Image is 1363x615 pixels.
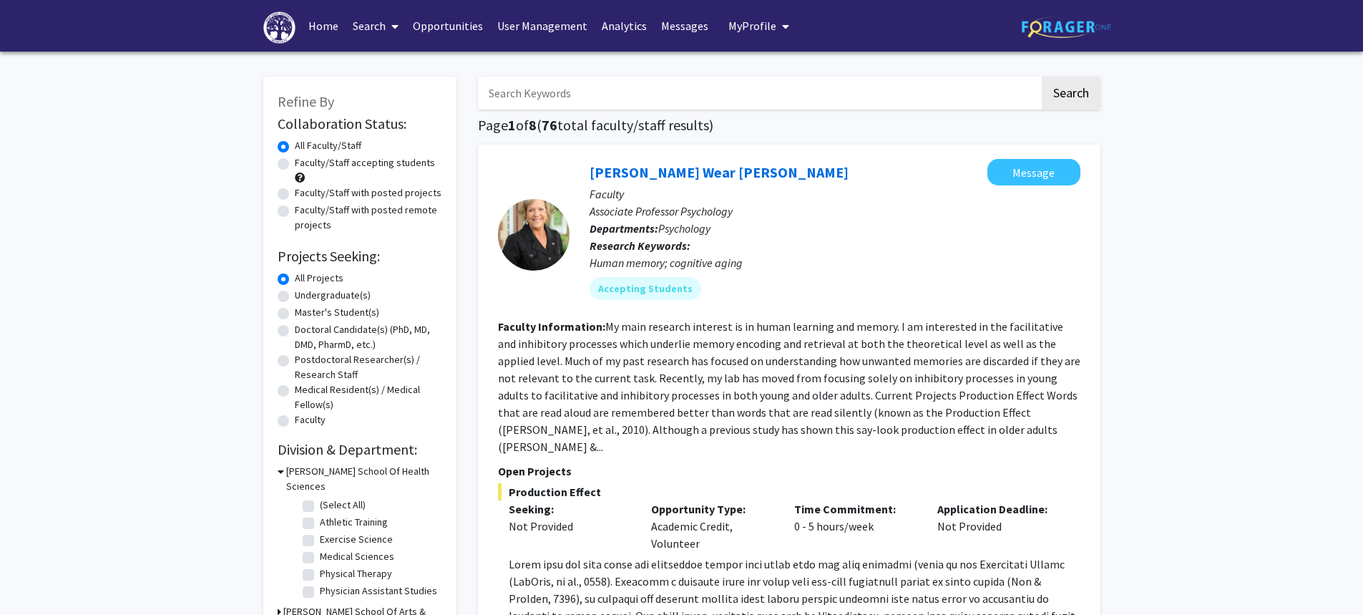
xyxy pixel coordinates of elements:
[295,382,442,412] label: Medical Resident(s) / Medical Fellow(s)
[509,500,630,518] p: Seeking:
[498,463,1080,480] p: Open Projects
[590,277,701,300] mat-chip: Accepting Students
[651,500,773,518] p: Opportunity Type:
[295,185,441,200] label: Faculty/Staff with posted projects
[590,221,658,236] b: Departments:
[286,464,442,494] h3: [PERSON_NAME] School Of Health Sciences
[301,1,346,51] a: Home
[783,500,927,552] div: 0 - 5 hours/week
[529,116,537,134] span: 8
[937,500,1059,518] p: Application Deadline:
[278,115,442,132] h2: Collaboration Status:
[278,92,334,110] span: Refine By
[295,203,442,233] label: Faculty/Staff with posted remote projects
[295,138,361,153] label: All Faculty/Staff
[509,518,630,535] div: Not Provided
[508,116,516,134] span: 1
[320,532,393,547] label: Exercise Science
[654,1,715,51] a: Messages
[595,1,654,51] a: Analytics
[320,583,437,599] label: Physician Assistant Studies
[295,322,442,352] label: Doctoral Candidate(s) (PhD, MD, DMD, PharmD, etc.)
[263,11,296,44] img: High Point University Logo
[987,159,1080,185] button: Message Kimberly Wear Jones
[590,238,690,253] b: Research Keywords:
[658,221,710,236] span: Psychology
[728,19,776,33] span: My Profile
[278,248,442,265] h2: Projects Seeking:
[346,1,406,51] a: Search
[295,288,371,303] label: Undergraduate(s)
[295,155,435,170] label: Faculty/Staff accepting students
[498,319,605,334] b: Faculty Information:
[478,117,1100,134] h1: Page of ( total faculty/staff results)
[590,185,1080,203] p: Faculty
[590,203,1080,220] p: Associate Professor Psychology
[295,412,326,427] label: Faculty
[1022,16,1111,38] img: ForagerOne Logo
[320,566,392,581] label: Physical Therapy
[498,483,1080,500] span: Production Effect
[295,352,442,382] label: Postdoctoral Researcher(s) / Research Staff
[295,271,343,286] label: All Projects
[490,1,595,51] a: User Management
[320,549,394,564] label: Medical Sciences
[406,1,490,51] a: Opportunities
[927,500,1070,552] div: Not Provided
[640,500,783,552] div: Academic Credit, Volunteer
[590,254,1080,271] div: Human memory; cognitive aging
[498,319,1080,454] fg-read-more: My main research interest is in human learning and memory. I am interested in the facilitative an...
[278,441,442,458] h2: Division & Department:
[478,77,1040,110] input: Search Keywords
[320,498,366,513] label: (Select All)
[794,500,916,518] p: Time Commitment:
[590,163,849,181] a: [PERSON_NAME] Wear [PERSON_NAME]
[320,515,388,530] label: Athletic Training
[11,551,61,604] iframe: Chat
[1042,77,1100,110] button: Search
[542,116,557,134] span: 76
[295,305,379,320] label: Master's Student(s)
